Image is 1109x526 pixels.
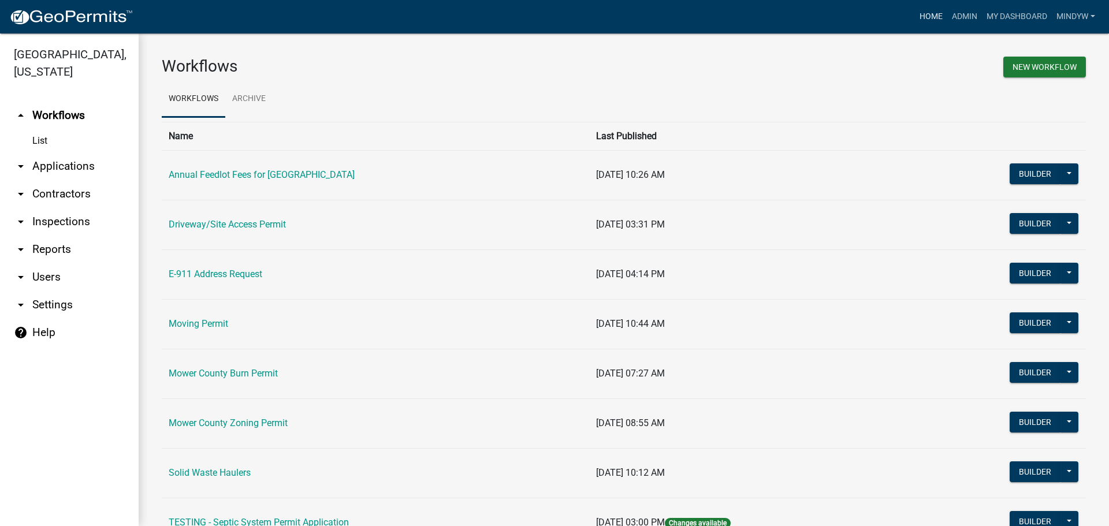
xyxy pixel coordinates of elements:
span: [DATE] 10:12 AM [596,467,665,478]
th: Last Published [589,122,907,150]
a: Mower County Burn Permit [169,368,278,379]
button: Builder [1010,213,1060,234]
a: mindyw [1052,6,1100,28]
span: [DATE] 10:44 AM [596,318,665,329]
a: My Dashboard [982,6,1052,28]
i: arrow_drop_down [14,187,28,201]
a: E-911 Address Request [169,268,262,279]
i: arrow_drop_down [14,159,28,173]
button: Builder [1010,163,1060,184]
i: arrow_drop_up [14,109,28,122]
a: Archive [225,81,273,118]
i: arrow_drop_down [14,243,28,256]
i: help [14,326,28,340]
a: Admin [947,6,982,28]
h3: Workflows [162,57,615,76]
span: [DATE] 10:26 AM [596,169,665,180]
a: Mower County Zoning Permit [169,417,288,428]
i: arrow_drop_down [14,215,28,229]
i: arrow_drop_down [14,298,28,312]
button: Builder [1010,461,1060,482]
a: Workflows [162,81,225,118]
button: Builder [1010,362,1060,383]
span: [DATE] 03:31 PM [596,219,665,230]
button: Builder [1010,312,1060,333]
a: Moving Permit [169,318,228,329]
span: [DATE] 04:14 PM [596,268,665,279]
a: Driveway/Site Access Permit [169,219,286,230]
i: arrow_drop_down [14,270,28,284]
button: Builder [1010,263,1060,283]
button: New Workflow [1003,57,1086,77]
button: Builder [1010,412,1060,432]
th: Name [162,122,589,150]
a: Home [915,6,947,28]
span: [DATE] 08:55 AM [596,417,665,428]
a: Solid Waste Haulers [169,467,251,478]
a: Annual Feedlot Fees for [GEOGRAPHIC_DATA] [169,169,355,180]
span: [DATE] 07:27 AM [596,368,665,379]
